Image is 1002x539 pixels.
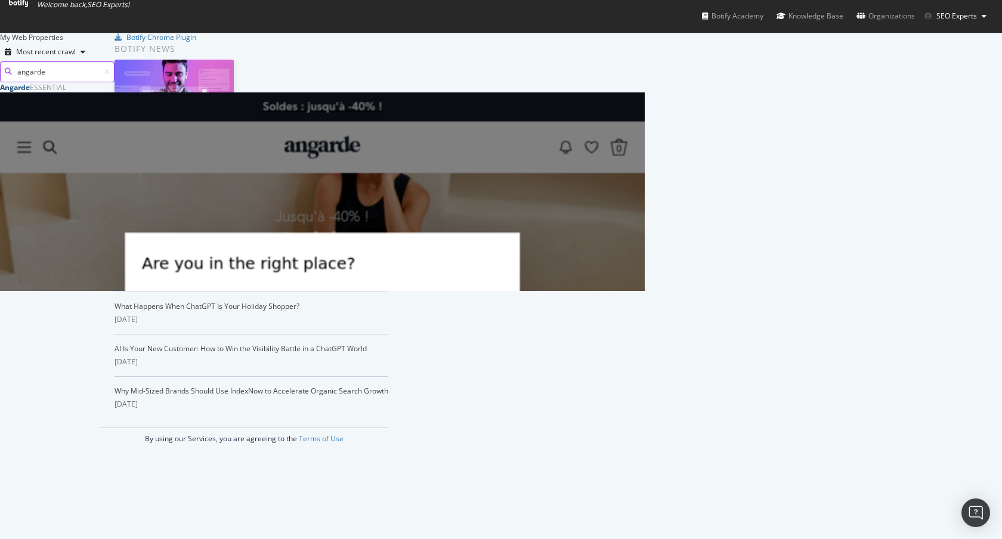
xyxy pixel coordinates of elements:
div: [DATE] [115,314,388,325]
a: Terms of Use [299,433,344,444]
div: Open Intercom Messenger [961,498,990,527]
span: SEO Experts [936,11,977,21]
a: What Happens When ChatGPT Is Your Holiday Shopper? [115,301,299,311]
button: SEO Experts [915,7,996,26]
div: Organizations [856,10,915,22]
div: [DATE] [115,357,388,367]
div: Botify news [115,42,388,55]
a: AI Is Your New Customer: How to Win the Visibility Battle in a ChatGPT World [115,343,367,354]
img: How to Prioritize and Accelerate Technical SEO with Botify Assist [115,60,234,122]
div: Most recent crawl [16,48,76,55]
div: Botify Academy [702,10,763,22]
div: Botify Chrome Plugin [126,32,196,42]
a: Botify Chrome Plugin [115,32,196,42]
div: [DATE] [115,399,388,410]
div: Essential [30,82,66,92]
div: By using our Services, you are agreeing to the [100,428,388,444]
div: Knowledge Base [777,10,843,22]
a: Why Mid-Sized Brands Should Use IndexNow to Accelerate Organic Search Growth [115,386,388,396]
